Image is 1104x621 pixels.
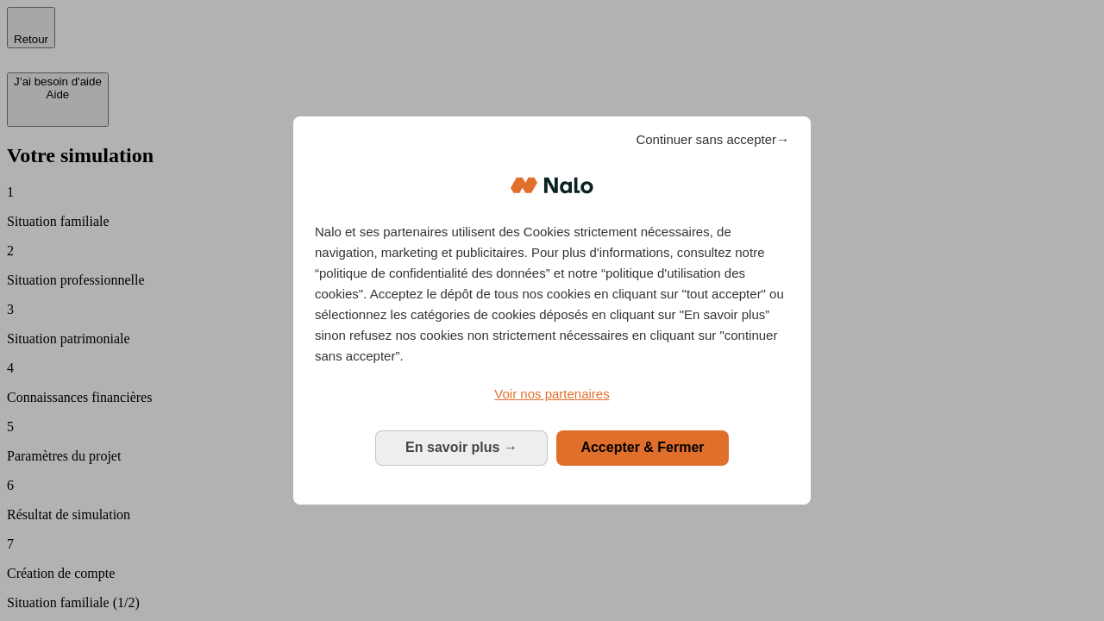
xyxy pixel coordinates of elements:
button: Accepter & Fermer: Accepter notre traitement des données et fermer [556,430,729,465]
a: Voir nos partenaires [315,384,789,405]
span: Continuer sans accepter→ [636,129,789,150]
span: Voir nos partenaires [494,386,609,401]
p: Nalo et ses partenaires utilisent des Cookies strictement nécessaires, de navigation, marketing e... [315,222,789,367]
button: En savoir plus: Configurer vos consentements [375,430,548,465]
div: Bienvenue chez Nalo Gestion du consentement [293,116,811,504]
span: En savoir plus → [405,440,517,455]
img: Logo [511,160,593,211]
span: Accepter & Fermer [580,440,704,455]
